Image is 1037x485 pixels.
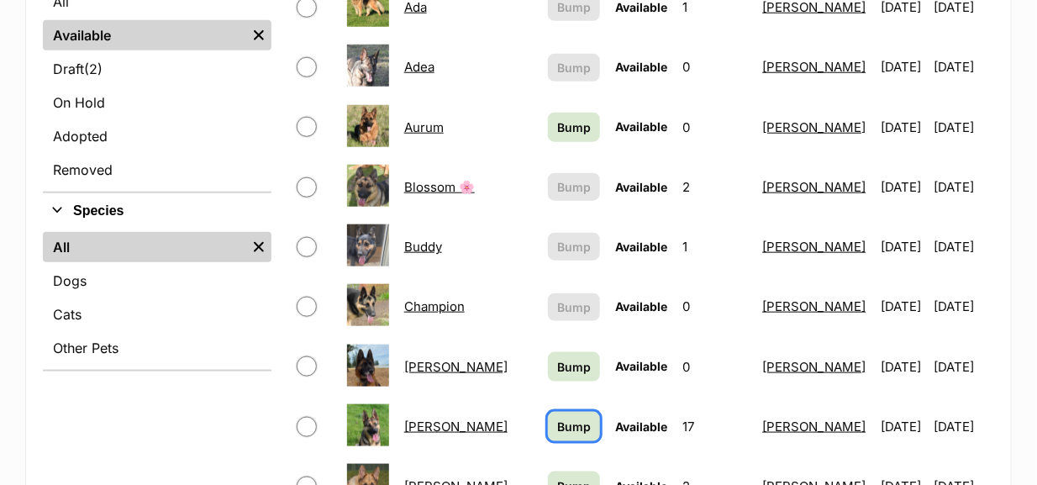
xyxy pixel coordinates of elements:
[557,238,591,256] span: Bump
[548,412,600,441] a: Bump
[676,338,754,396] td: 0
[934,398,992,456] td: [DATE]
[404,239,442,255] a: Buddy
[43,20,246,50] a: Available
[557,59,591,76] span: Bump
[875,158,933,216] td: [DATE]
[763,179,866,195] a: [PERSON_NAME]
[676,398,754,456] td: 17
[404,419,508,435] a: [PERSON_NAME]
[548,233,600,261] button: Bump
[875,277,933,335] td: [DATE]
[404,179,475,195] a: Blossom 🌸
[43,299,271,329] a: Cats
[246,232,271,262] a: Remove filter
[875,338,933,396] td: [DATE]
[676,98,754,156] td: 0
[43,87,271,118] a: On Hold
[404,298,465,314] a: Champion
[615,240,667,254] span: Available
[763,239,866,255] a: [PERSON_NAME]
[676,277,754,335] td: 0
[557,178,591,196] span: Bump
[43,229,271,370] div: Species
[246,20,271,50] a: Remove filter
[557,418,591,435] span: Bump
[615,419,667,434] span: Available
[875,398,933,456] td: [DATE]
[557,298,591,316] span: Bump
[934,277,992,335] td: [DATE]
[43,200,271,222] button: Species
[934,338,992,396] td: [DATE]
[615,119,667,134] span: Available
[404,59,434,75] a: Adea
[875,218,933,276] td: [DATE]
[557,358,591,376] span: Bump
[934,218,992,276] td: [DATE]
[615,299,667,314] span: Available
[404,359,508,375] a: [PERSON_NAME]
[548,352,600,382] a: Bump
[548,293,600,321] button: Bump
[43,266,271,296] a: Dogs
[676,38,754,96] td: 0
[615,359,667,373] span: Available
[934,98,992,156] td: [DATE]
[548,113,600,142] a: Bump
[875,38,933,96] td: [DATE]
[43,232,246,262] a: All
[548,173,600,201] button: Bump
[763,59,866,75] a: [PERSON_NAME]
[557,119,591,136] span: Bump
[875,98,933,156] td: [DATE]
[615,180,667,194] span: Available
[676,158,754,216] td: 2
[934,158,992,216] td: [DATE]
[43,121,271,151] a: Adopted
[615,60,667,74] span: Available
[763,419,866,435] a: [PERSON_NAME]
[934,38,992,96] td: [DATE]
[548,54,600,82] button: Bump
[763,298,866,314] a: [PERSON_NAME]
[43,54,271,84] a: Draft
[763,359,866,375] a: [PERSON_NAME]
[43,333,271,363] a: Other Pets
[84,59,103,79] span: (2)
[43,155,271,185] a: Removed
[676,218,754,276] td: 1
[763,119,866,135] a: [PERSON_NAME]
[404,119,444,135] a: Aurum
